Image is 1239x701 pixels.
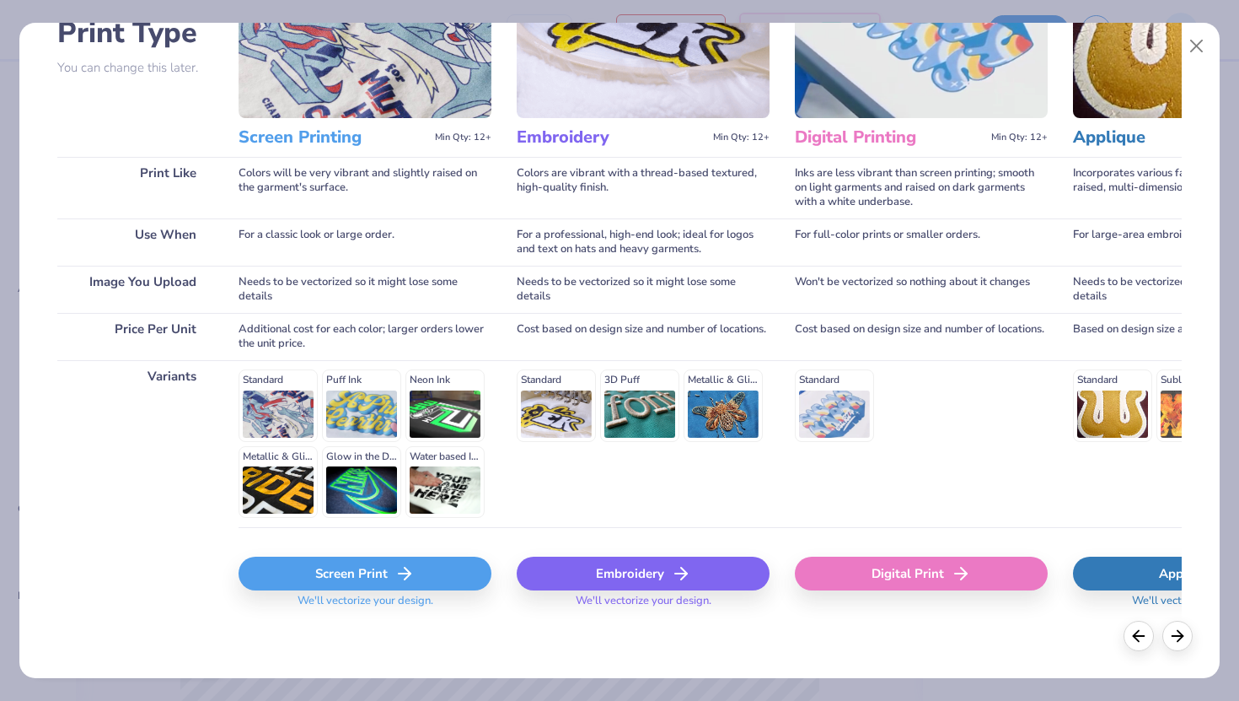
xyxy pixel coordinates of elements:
[57,218,213,266] div: Use When
[57,360,213,527] div: Variants
[517,127,706,148] h3: Embroidery
[239,313,491,360] div: Additional cost for each color; larger orders lower the unit price.
[239,157,491,218] div: Colors will be very vibrant and slightly raised on the garment's surface.
[291,594,440,618] span: We'll vectorize your design.
[517,218,770,266] div: For a professional, high-end look; ideal for logos and text on hats and heavy garments.
[569,594,718,618] span: We'll vectorize your design.
[795,127,984,148] h3: Digital Printing
[1181,30,1213,62] button: Close
[991,132,1048,143] span: Min Qty: 12+
[713,132,770,143] span: Min Qty: 12+
[239,127,428,148] h3: Screen Printing
[517,557,770,590] div: Embroidery
[57,61,213,75] p: You can change this later.
[795,313,1048,360] div: Cost based on design size and number of locations.
[239,557,491,590] div: Screen Print
[57,266,213,313] div: Image You Upload
[435,132,491,143] span: Min Qty: 12+
[57,157,213,218] div: Print Like
[57,313,213,360] div: Price Per Unit
[795,218,1048,266] div: For full-color prints or smaller orders.
[795,157,1048,218] div: Inks are less vibrant than screen printing; smooth on light garments and raised on dark garments ...
[239,266,491,313] div: Needs to be vectorized so it might lose some details
[517,266,770,313] div: Needs to be vectorized so it might lose some details
[239,218,491,266] div: For a classic look or large order.
[517,157,770,218] div: Colors are vibrant with a thread-based textured, high-quality finish.
[795,266,1048,313] div: Won't be vectorized so nothing about it changes
[517,313,770,360] div: Cost based on design size and number of locations.
[795,557,1048,590] div: Digital Print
